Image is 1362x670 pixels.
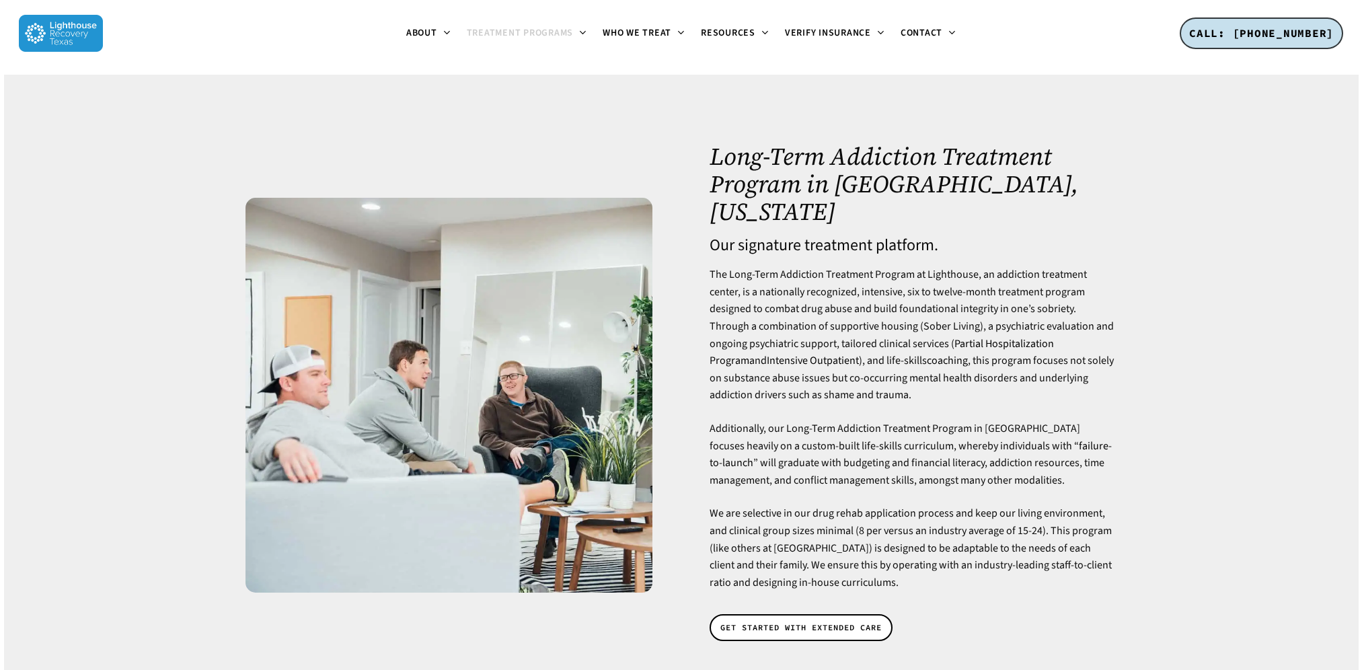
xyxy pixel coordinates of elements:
img: Lighthouse Recovery Texas [19,15,103,52]
span: Treatment Programs [467,26,574,40]
a: CALL: [PHONE_NUMBER] [1180,17,1343,50]
span: Who We Treat [603,26,671,40]
a: About [398,28,459,39]
span: Contact [901,26,942,40]
p: We are selective in our drug rehab application process and keep our living environment, and clini... [710,505,1117,591]
p: Additionally, our Long-Term Addiction Treatment Program in [GEOGRAPHIC_DATA] focuses heavily on a... [710,420,1117,505]
p: The Long-Term Addiction Treatment Program at Lighthouse, an addiction treatment center, is a nati... [710,266,1117,420]
a: Resources [693,28,777,39]
span: Resources [701,26,755,40]
a: Verify Insurance [777,28,893,39]
span: CALL: [PHONE_NUMBER] [1189,26,1334,40]
span: About [406,26,437,40]
h4: Our signature treatment platform. [710,237,1117,254]
a: Treatment Programs [459,28,595,39]
span: Verify Insurance [785,26,871,40]
a: Intensive Outpatient [767,353,859,368]
a: Who We Treat [595,28,693,39]
a: Contact [893,28,964,39]
a: GET STARTED WITH EXTENDED CARE [710,614,893,641]
a: coaching [927,353,968,368]
span: GET STARTED WITH EXTENDED CARE [720,621,882,634]
h1: Long-Term Addiction Treatment Program in [GEOGRAPHIC_DATA], [US_STATE] [710,143,1117,225]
